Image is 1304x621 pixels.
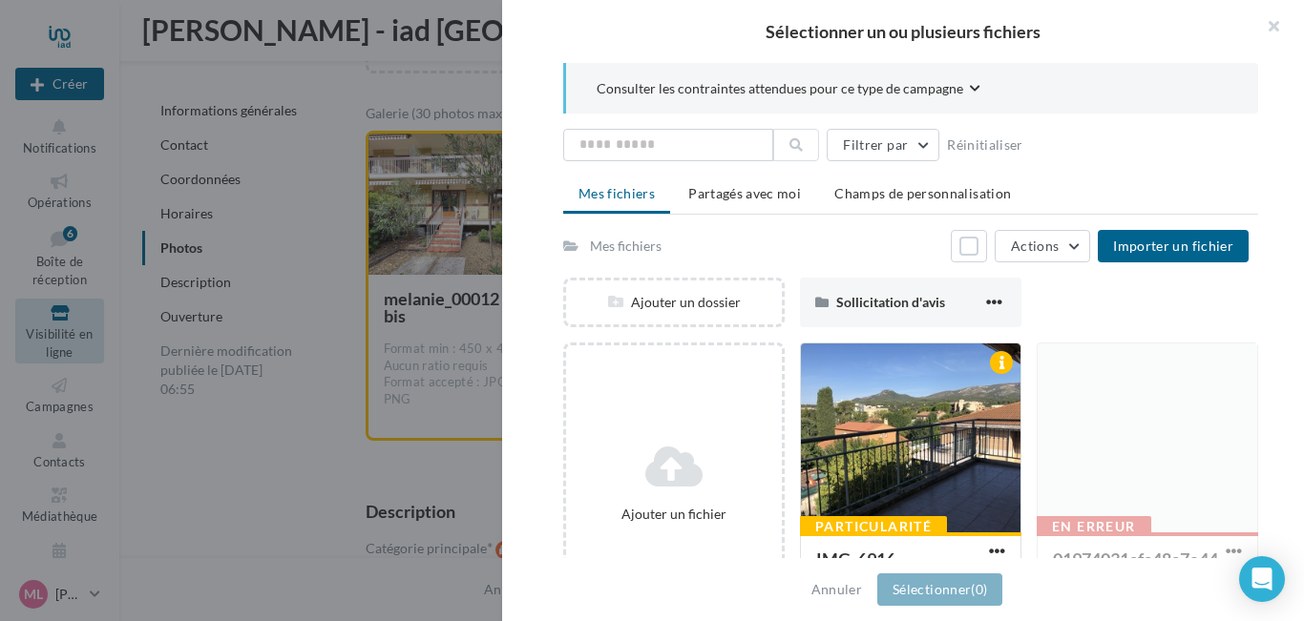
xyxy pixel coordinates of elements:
[597,79,963,98] span: Consulter les contraintes attendues pour ce type de campagne
[688,185,801,201] span: Partagés avec moi
[971,581,987,597] span: (0)
[834,185,1011,201] span: Champs de personnalisation
[827,129,939,161] button: Filtrer par
[566,293,782,312] div: Ajouter un dossier
[939,134,1031,156] button: Réinitialiser
[574,505,774,524] div: Ajouter un fichier
[578,185,655,201] span: Mes fichiers
[597,78,980,102] button: Consulter les contraintes attendues pour ce type de campagne
[800,516,947,537] div: Particularité
[877,573,1002,606] button: Sélectionner(0)
[836,294,945,310] span: Sollicitation d'avis
[1113,238,1233,254] span: Importer un fichier
[1239,556,1285,602] div: Open Intercom Messenger
[1011,238,1059,254] span: Actions
[533,23,1273,40] h2: Sélectionner un ou plusieurs fichiers
[995,230,1090,262] button: Actions
[590,237,662,256] div: Mes fichiers
[804,578,870,601] button: Annuler
[1098,230,1249,262] button: Importer un fichier
[816,549,895,569] span: IMG_6916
